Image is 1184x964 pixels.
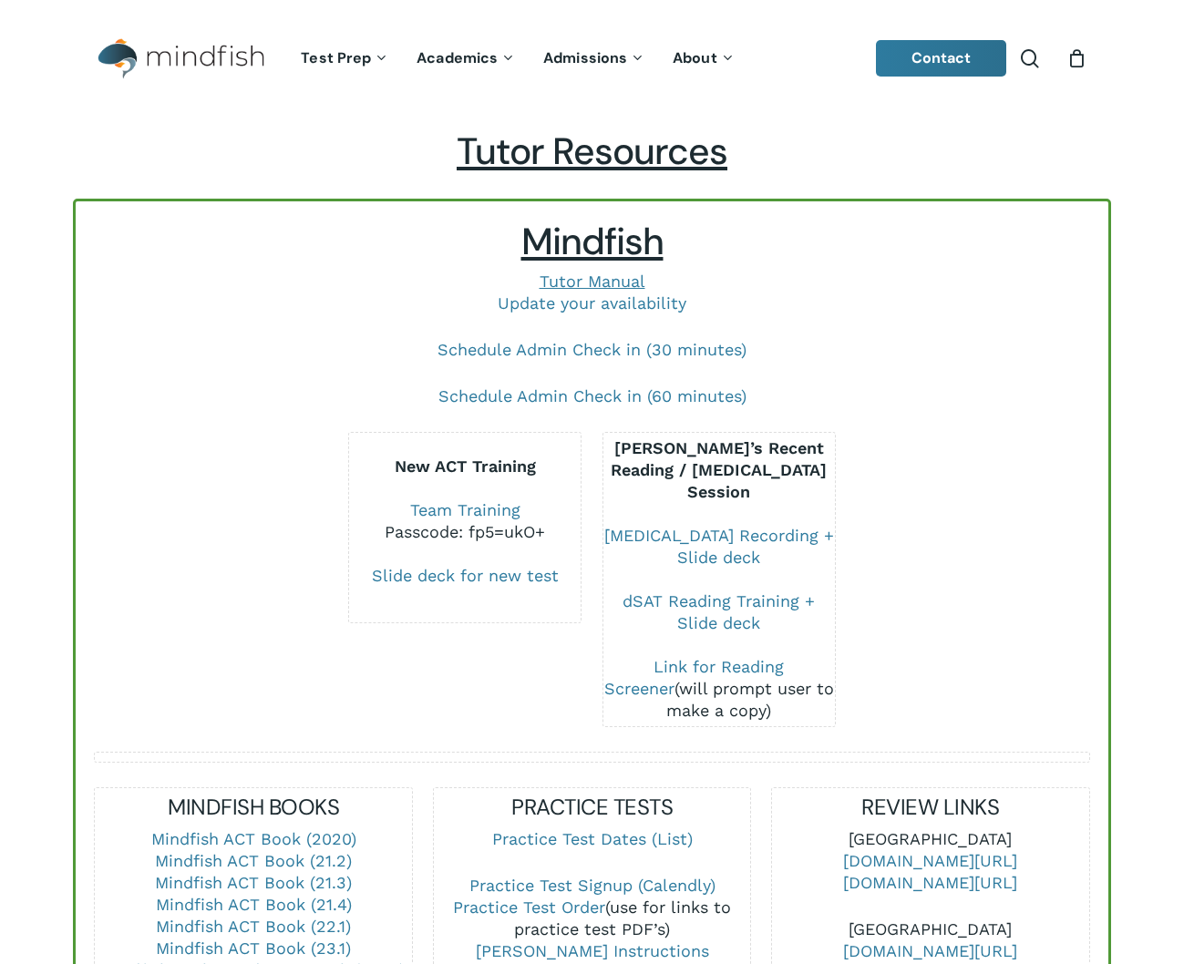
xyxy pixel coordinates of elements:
[469,876,716,895] a: Practice Test Signup (Calendly)
[492,829,693,848] a: Practice Test Dates (List)
[659,51,749,67] a: About
[843,941,1017,960] a: [DOMAIN_NAME][URL]
[673,48,717,67] span: About
[417,48,498,67] span: Academics
[410,500,520,519] a: Team Training
[372,566,559,585] a: Slide deck for new test
[403,51,530,67] a: Academics
[349,521,581,543] div: Passcode: fp5=ukO+
[521,218,664,266] span: Mindfish
[438,340,746,359] a: Schedule Admin Check in (30 minutes)
[151,829,356,848] a: Mindfish ACT Book (2020)
[73,25,1111,93] header: Main Menu
[603,656,835,722] div: (will prompt user to make a copy)
[623,591,815,632] a: dSAT Reading Training + Slide deck
[395,456,536,476] b: New ACT Training
[457,128,727,176] span: Tutor Resources
[156,895,352,914] a: Mindfish ACT Book (21.4)
[95,793,411,822] h5: MINDFISH BOOKS
[530,51,659,67] a: Admissions
[540,272,645,291] a: Tutor Manual
[772,828,1088,918] p: [GEOGRAPHIC_DATA]
[287,51,403,67] a: Test Prep
[156,938,351,958] a: Mindfish ACT Book (23.1)
[155,873,352,892] a: Mindfish ACT Book (21.3)
[453,897,605,917] a: Practice Test Order
[772,793,1088,822] h5: REVIEW LINKS
[843,873,1017,892] a: [DOMAIN_NAME][URL]
[843,851,1017,870] a: [DOMAIN_NAME][URL]
[301,48,371,67] span: Test Prep
[543,48,627,67] span: Admissions
[911,48,972,67] span: Contact
[498,293,686,313] a: Update your availability
[604,657,785,698] a: Link for Reading Screener
[1066,48,1086,68] a: Cart
[604,526,834,567] a: [MEDICAL_DATA] Recording + Slide deck
[156,917,351,936] a: Mindfish ACT Book (22.1)
[287,25,748,93] nav: Main Menu
[155,851,352,870] a: Mindfish ACT Book (21.2)
[876,40,1007,77] a: Contact
[476,941,709,960] a: [PERSON_NAME] Instructions
[438,386,746,405] a: Schedule Admin Check in (60 minutes)
[434,793,750,822] h5: PRACTICE TESTS
[611,438,827,501] b: [PERSON_NAME]’s Recent Reading / [MEDICAL_DATA] Session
